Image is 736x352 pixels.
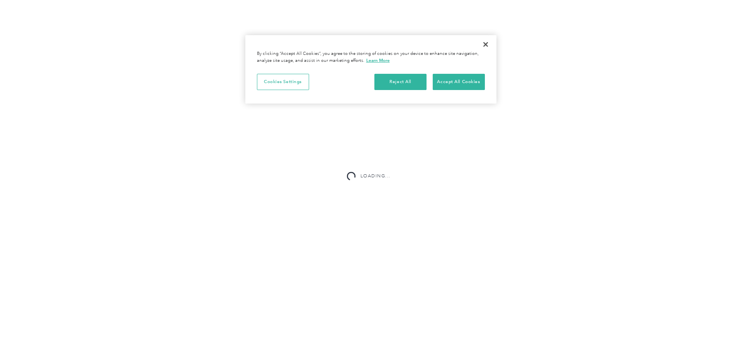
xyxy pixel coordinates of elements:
[245,35,496,104] div: Privacy
[374,74,427,90] button: Reject All
[366,58,390,63] a: More information about your privacy, opens in a new tab
[257,51,485,64] div: By clicking “Accept All Cookies”, you agree to the storing of cookies on your device to enhance s...
[245,35,496,104] div: Cookie banner
[477,36,494,53] button: Close
[433,74,485,90] button: Accept All Cookies
[257,74,309,90] button: Cookies Settings
[360,172,391,180] div: Loading...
